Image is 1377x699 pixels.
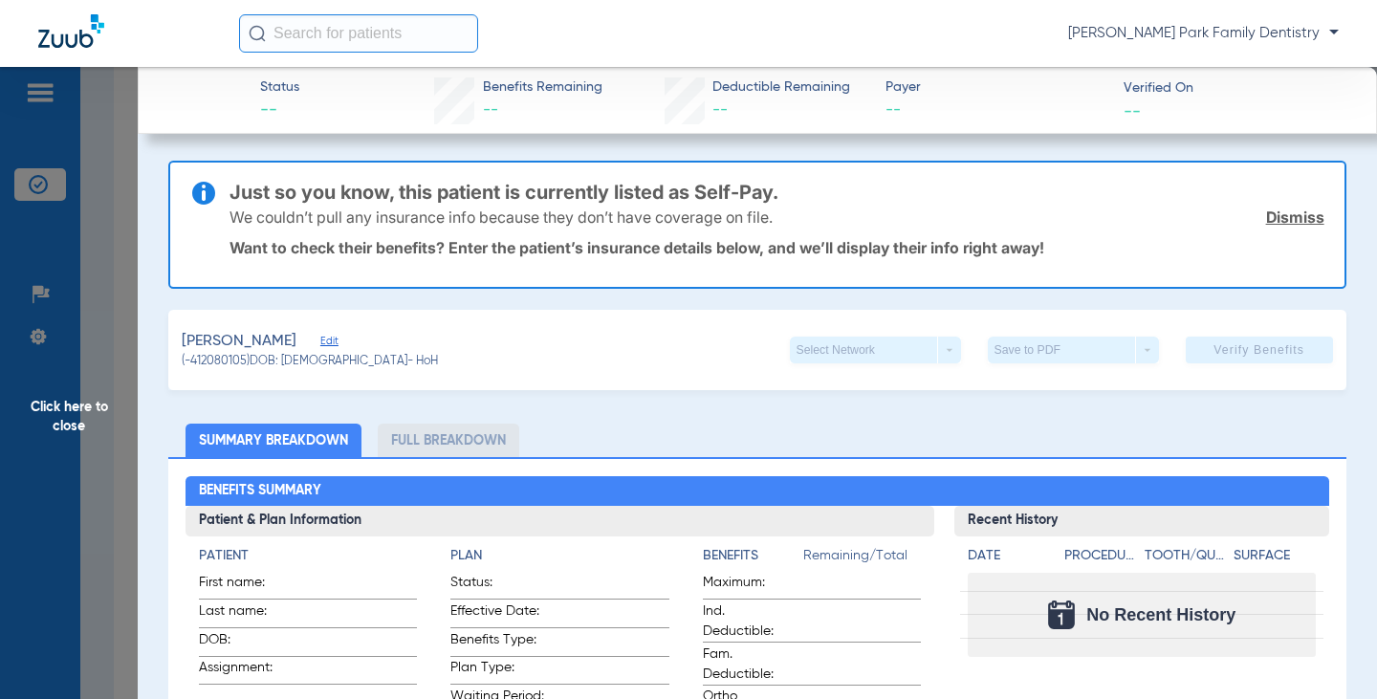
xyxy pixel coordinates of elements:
span: -- [712,102,728,118]
h3: Recent History [954,506,1329,536]
h4: Tooth/Quad [1145,546,1227,566]
p: Want to check their benefits? Enter the patient’s insurance details below, and we’ll display thei... [229,238,1323,257]
h2: Benefits Summary [186,476,1329,507]
app-breakdown-title: Procedure [1064,546,1137,573]
span: -- [260,98,299,122]
h4: Procedure [1064,546,1137,566]
p: We couldn’t pull any insurance info because they don’t have coverage on file. [229,208,773,227]
img: info-icon [192,182,215,205]
span: Plan Type: [450,658,544,684]
h3: Just so you know, this patient is currently listed as Self-Pay. [229,183,1323,202]
span: -- [1124,100,1141,120]
span: Status [260,77,299,98]
span: No Recent History [1086,605,1235,624]
span: Benefits Type: [450,630,544,656]
app-breakdown-title: Surface [1234,546,1316,573]
span: Fam. Deductible: [703,644,797,685]
span: (-412080105) DOB: [DEMOGRAPHIC_DATA] - HoH [182,354,438,371]
span: Verified On [1124,78,1345,98]
app-breakdown-title: Tooth/Quad [1145,546,1227,573]
span: DOB: [199,630,293,656]
span: Last name: [199,601,293,627]
span: Ind. Deductible: [703,601,797,642]
span: -- [483,102,498,118]
img: Calendar [1048,601,1075,629]
span: [PERSON_NAME] Park Family Dentistry [1068,24,1339,43]
h4: Date [968,546,1048,566]
span: Maximum: [703,573,797,599]
a: Dismiss [1266,208,1324,227]
h4: Surface [1234,546,1316,566]
h3: Patient & Plan Information [186,506,934,536]
span: [PERSON_NAME] [182,330,296,354]
span: Status: [450,573,544,599]
h4: Plan [450,546,668,566]
span: Assignment: [199,658,293,684]
li: Summary Breakdown [186,424,361,457]
img: Search Icon [249,25,266,42]
span: Edit [320,335,338,353]
li: Full Breakdown [378,424,519,457]
span: Payer [885,77,1107,98]
app-breakdown-title: Date [968,546,1048,573]
span: -- [885,98,1107,122]
span: First name: [199,573,293,599]
span: Benefits Remaining [483,77,602,98]
input: Search for patients [239,14,478,53]
app-breakdown-title: Benefits [703,546,803,573]
img: Zuub Logo [38,14,104,48]
h4: Patient [199,546,417,566]
h4: Benefits [703,546,803,566]
span: Deductible Remaining [712,77,850,98]
span: Effective Date: [450,601,544,627]
span: Remaining/Total [803,546,921,573]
